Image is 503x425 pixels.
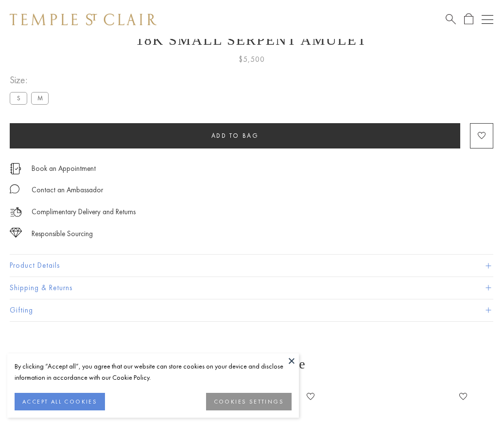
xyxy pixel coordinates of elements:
[15,361,292,383] div: By clicking “Accept all”, you agree that our website can store cookies on your device and disclos...
[10,255,493,277] button: Product Details
[10,277,493,299] button: Shipping & Returns
[10,184,19,194] img: MessageIcon-01_2.svg
[10,92,27,104] label: S
[10,72,52,88] span: Size:
[10,299,493,321] button: Gifting
[464,13,473,25] a: Open Shopping Bag
[15,393,105,410] button: ACCEPT ALL COOKIES
[32,228,93,240] div: Responsible Sourcing
[211,131,259,140] span: Add to bag
[446,13,456,25] a: Search
[10,14,156,25] img: Temple St. Clair
[206,393,292,410] button: COOKIES SETTINGS
[31,92,49,104] label: M
[239,53,265,66] span: $5,500
[32,163,96,174] a: Book an Appointment
[10,163,21,174] img: icon_appointment.svg
[482,14,493,25] button: Open navigation
[32,206,136,218] p: Complimentary Delivery and Returns
[10,206,22,218] img: icon_delivery.svg
[10,32,493,48] h1: 18K Small Serpent Amulet
[10,123,460,148] button: Add to bag
[10,228,22,238] img: icon_sourcing.svg
[32,184,103,196] div: Contact an Ambassador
